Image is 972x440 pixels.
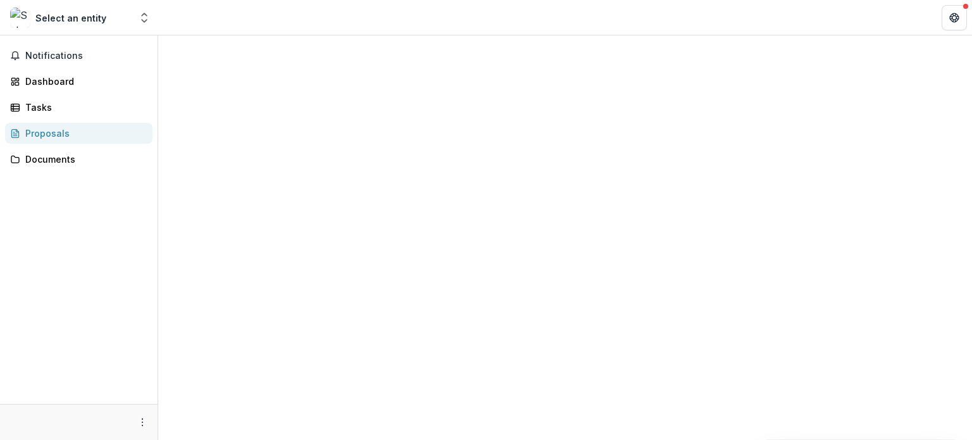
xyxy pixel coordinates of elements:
div: Select an entity [35,11,106,25]
div: Dashboard [25,75,142,88]
a: Tasks [5,97,153,118]
button: Open entity switcher [135,5,153,30]
a: Proposals [5,123,153,144]
div: Tasks [25,101,142,114]
button: More [135,415,150,430]
div: Documents [25,153,142,166]
button: Get Help [942,5,967,30]
div: Proposals [25,127,142,140]
a: Dashboard [5,71,153,92]
button: Notifications [5,46,153,66]
a: Documents [5,149,153,170]
img: Select an entity [10,8,30,28]
span: Notifications [25,51,147,61]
